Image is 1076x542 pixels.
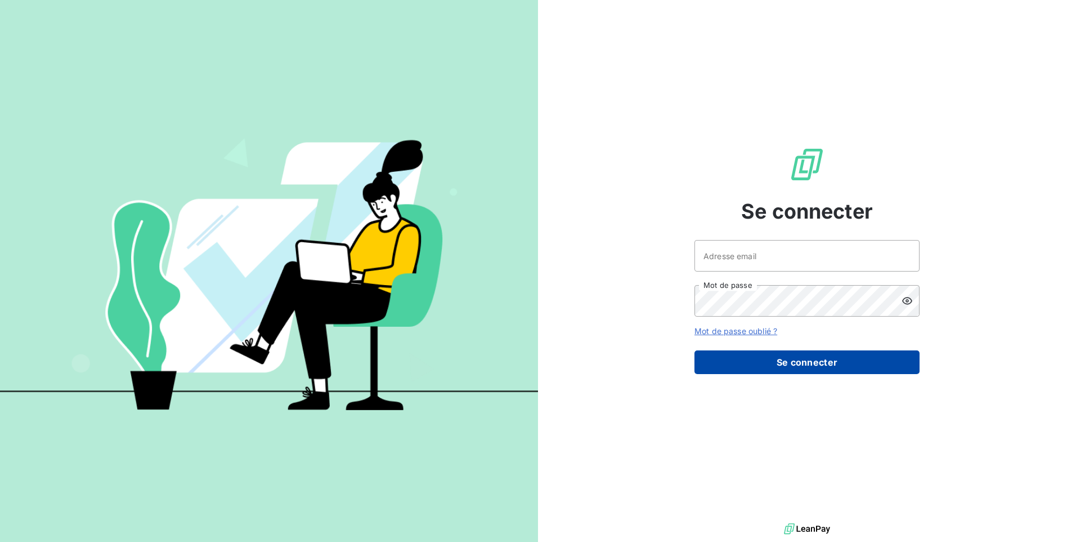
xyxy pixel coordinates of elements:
[694,240,920,272] input: placeholder
[789,146,825,183] img: Logo LeanPay
[784,521,830,537] img: logo
[694,326,777,336] a: Mot de passe oublié ?
[741,196,873,226] span: Se connecter
[694,350,920,374] button: Se connecter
